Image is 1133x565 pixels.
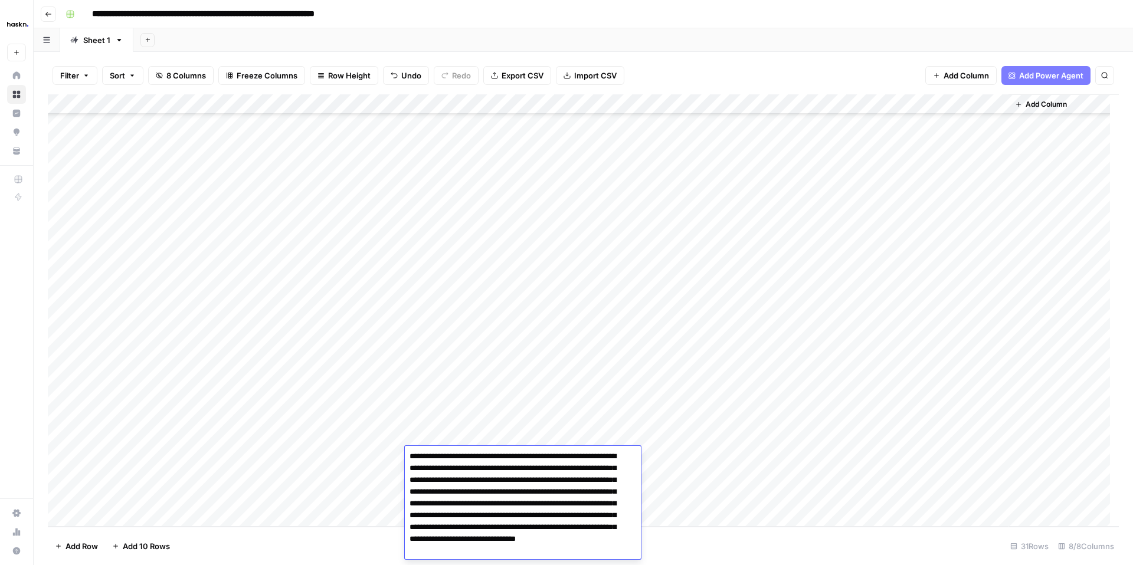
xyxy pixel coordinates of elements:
span: Row Height [328,70,371,81]
span: Sort [110,70,125,81]
button: Undo [383,66,429,85]
span: Freeze Columns [237,70,297,81]
button: Add Row [48,537,105,556]
button: Filter [53,66,97,85]
a: Browse [7,85,26,104]
span: Redo [452,70,471,81]
span: Add Power Agent [1019,70,1083,81]
img: Haskn Logo [7,14,28,35]
a: Opportunities [7,123,26,142]
a: Insights [7,104,26,123]
a: Home [7,66,26,85]
button: Add Power Agent [1001,66,1091,85]
button: Sort [102,66,143,85]
span: Add Row [66,540,98,552]
button: Add Column [925,66,997,85]
button: Redo [434,66,479,85]
a: Usage [7,523,26,541]
button: Help + Support [7,541,26,560]
span: 8 Columns [166,70,206,81]
span: Add Column [944,70,989,81]
span: Add Column [1026,99,1067,110]
a: Your Data [7,142,26,160]
button: Export CSV [483,66,551,85]
button: 8 Columns [148,66,214,85]
span: Undo [401,70,421,81]
span: Export CSV [502,70,543,81]
a: Settings [7,504,26,523]
button: Import CSV [556,66,624,85]
div: 31 Rows [1006,537,1053,556]
button: Row Height [310,66,378,85]
button: Workspace: Haskn [7,9,26,39]
span: Import CSV [574,70,617,81]
button: Add Column [1010,97,1072,112]
a: Sheet 1 [60,28,133,52]
button: Freeze Columns [218,66,305,85]
span: Filter [60,70,79,81]
div: Sheet 1 [83,34,110,46]
div: 8/8 Columns [1053,537,1119,556]
button: Add 10 Rows [105,537,177,556]
span: Add 10 Rows [123,540,170,552]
